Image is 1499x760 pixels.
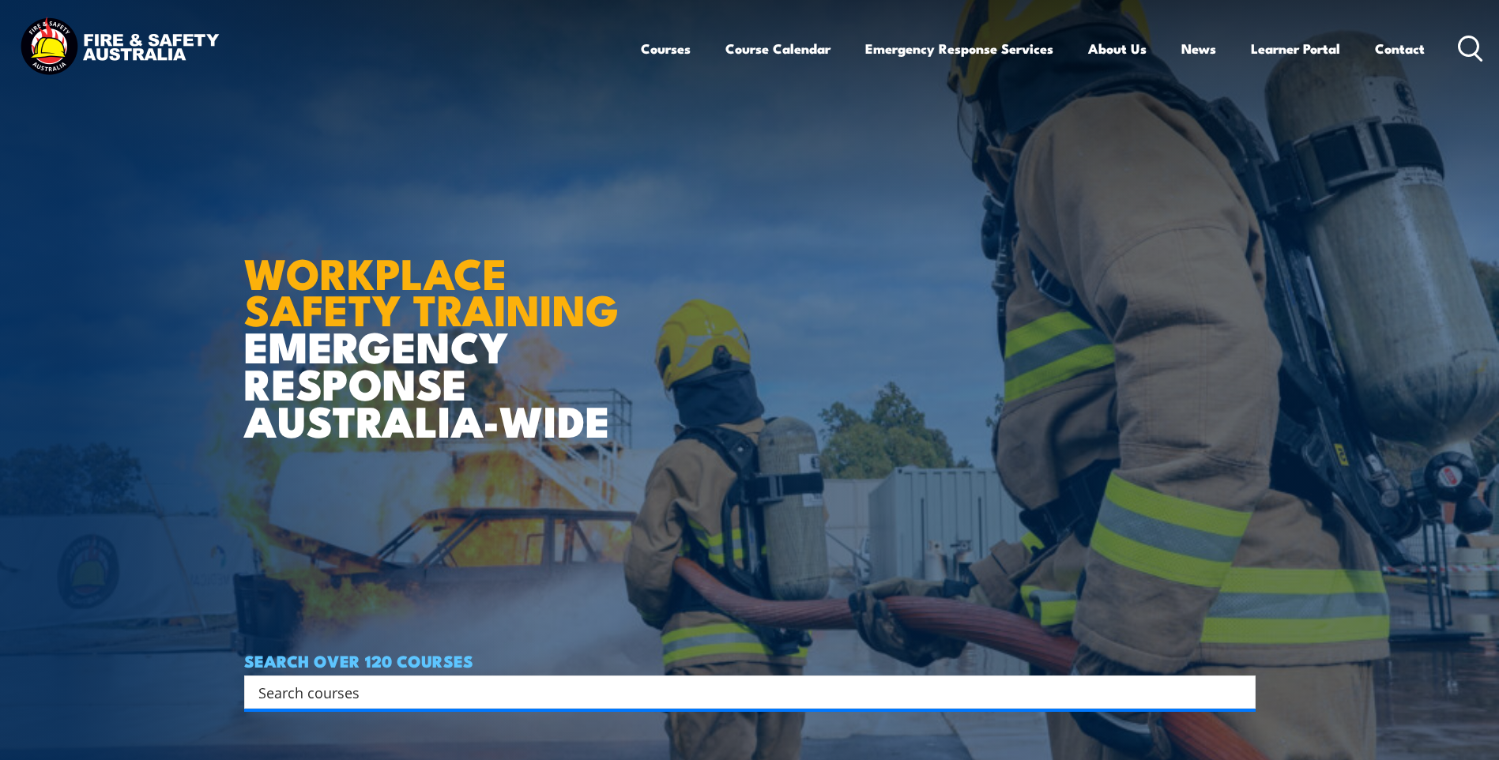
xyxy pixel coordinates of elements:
h4: SEARCH OVER 120 COURSES [244,652,1256,669]
input: Search input [258,680,1221,704]
a: Course Calendar [725,28,830,70]
a: About Us [1088,28,1147,70]
a: Emergency Response Services [865,28,1053,70]
h1: EMERGENCY RESPONSE AUSTRALIA-WIDE [244,214,631,438]
strong: WORKPLACE SAFETY TRAINING [244,239,619,341]
button: Search magnifier button [1228,681,1250,703]
a: Learner Portal [1251,28,1340,70]
a: Contact [1375,28,1425,70]
form: Search form [262,681,1224,703]
a: Courses [641,28,691,70]
a: News [1181,28,1216,70]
